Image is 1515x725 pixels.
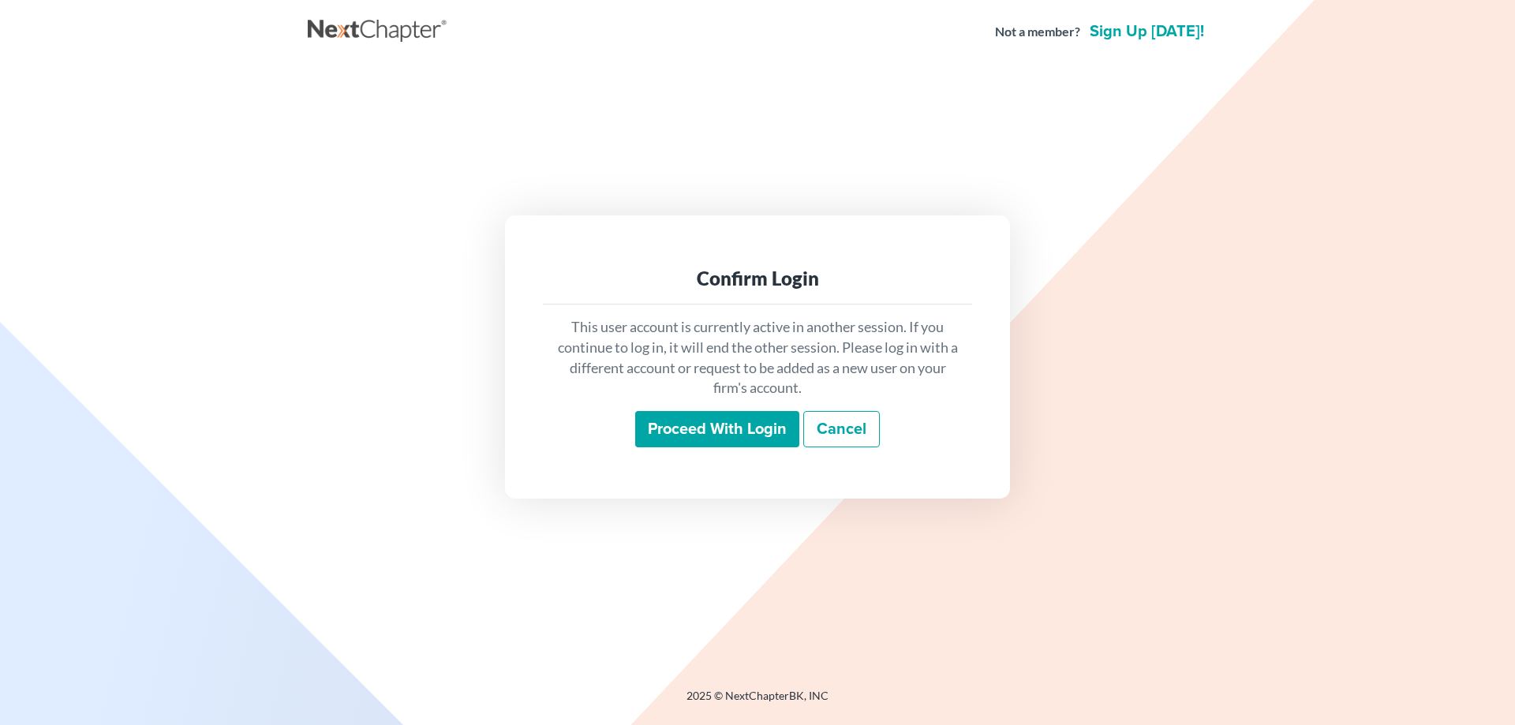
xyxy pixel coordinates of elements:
[555,266,959,291] div: Confirm Login
[995,23,1080,41] strong: Not a member?
[803,411,880,447] a: Cancel
[635,411,799,447] input: Proceed with login
[1087,24,1207,39] a: Sign up [DATE]!
[308,688,1207,716] div: 2025 © NextChapterBK, INC
[555,317,959,398] p: This user account is currently active in another session. If you continue to log in, it will end ...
